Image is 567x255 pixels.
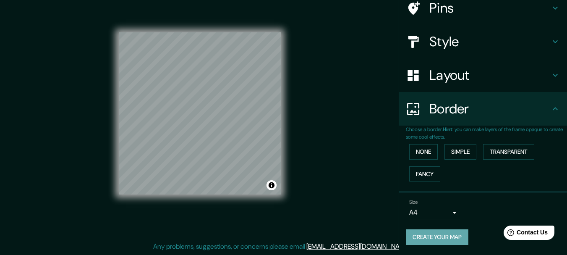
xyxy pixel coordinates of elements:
button: Fancy [409,166,440,182]
button: Simple [444,144,476,160]
div: Style [399,25,567,58]
div: A4 [409,206,460,219]
button: None [409,144,438,160]
button: Transparent [483,144,534,160]
button: Create your map [406,229,468,245]
div: Layout [399,58,567,92]
h4: Border [429,100,550,117]
p: Any problems, suggestions, or concerns please email . [153,242,411,252]
a: [EMAIL_ADDRESS][DOMAIN_NAME] [306,242,410,251]
button: Toggle attribution [267,180,277,190]
canvas: Map [119,32,281,195]
b: Hint [443,126,452,133]
p: Choose a border. : you can make layers of the frame opaque to create some cool effects. [406,126,567,141]
h4: Style [429,33,550,50]
h4: Layout [429,67,550,84]
iframe: Help widget launcher [492,222,558,246]
div: Border [399,92,567,126]
label: Size [409,199,418,206]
